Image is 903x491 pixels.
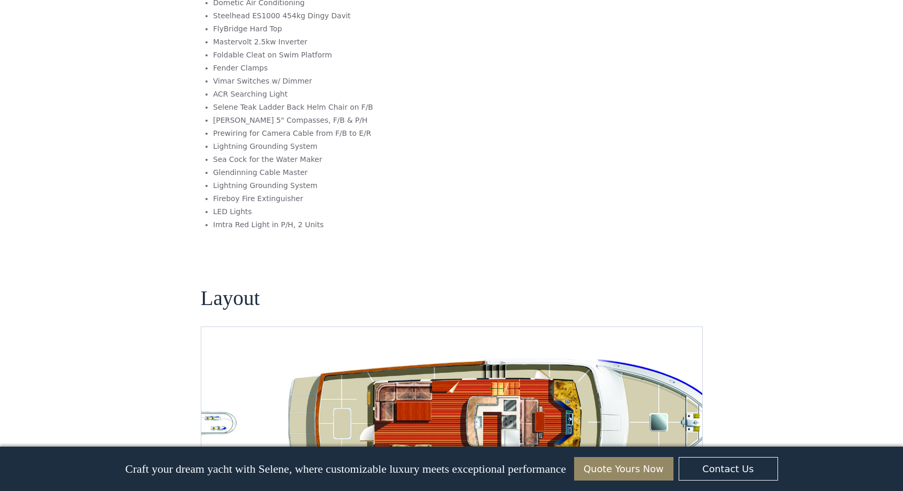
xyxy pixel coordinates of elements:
li: Lightning Grounding System [213,180,457,191]
a: Contact Us [679,457,778,481]
li: Imtra Red Light in P/H, 2 Units [213,219,457,230]
li: Glendinning Cable Master [213,167,457,178]
li: Foldable Cleat on Swim Platform [213,50,457,61]
li: LED Lights [213,206,457,217]
p: Craft your dream yacht with Selene, where customizable luxury meets exceptional performance [125,462,566,476]
li: Mastervolt 2.5kw Inverter [213,37,457,48]
a: Quote Yours Now [574,457,673,481]
li: Prewiring for Camera Cable from F/B to E/R [213,128,457,139]
li: FlyBridge Hard Top [213,24,457,34]
li: Sea Cock for the Water Maker [213,154,457,165]
li: Lightning Grounding System [213,141,457,152]
li: ACR Searching Light [213,89,457,100]
li: Selene Teak Ladder Back Helm Chair on F/B [213,102,457,113]
li: Fender Clamps [213,63,457,74]
li: [PERSON_NAME] 5" Compasses, F/B & P/H [213,115,457,126]
li: Vimar Switches w/ Dimmer [213,76,457,87]
li: Fireboy Fire Extinguisher [213,193,457,204]
li: Steelhead ES1000 454kg Dingy Davit [213,10,457,21]
h4: Layout [201,287,260,310]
